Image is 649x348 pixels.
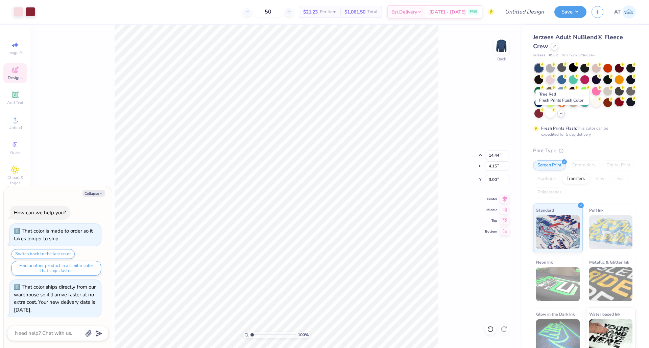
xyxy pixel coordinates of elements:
div: This color can be expedited for 5 day delivery. [541,125,624,137]
div: Digital Print [602,160,635,170]
span: 100 % [298,332,309,338]
span: Metallic & Glitter Ink [589,259,629,266]
span: Neon Ink [536,259,553,266]
img: Puff Ink [589,215,633,249]
span: Per Item [320,8,336,16]
a: AT [614,5,635,19]
div: Applique [533,174,560,184]
div: Embroidery [568,160,600,170]
button: Find another product in a similar color that ships faster [11,261,101,276]
img: Standard [536,215,580,249]
div: Rhinestones [533,187,566,197]
span: Middle [485,208,497,212]
span: Add Text [7,100,23,105]
span: Image AI [7,50,23,55]
span: Glow in the Dark Ink [536,311,575,318]
span: Water based Ink [589,311,620,318]
div: Transfers [562,174,589,184]
span: Jerzees Adult NuBlend® Fleece Crew [533,33,623,50]
span: Fresh Prints Flash Color [539,98,583,103]
span: FREE [470,9,477,14]
span: AT [614,8,621,16]
span: $1,061.50 [344,8,365,16]
button: Save [554,6,586,18]
span: # 562 [549,53,558,58]
span: Bottom [485,229,497,234]
div: True Red [535,89,589,105]
div: Vinyl [591,174,610,184]
img: Back [495,39,508,53]
span: Puff Ink [589,207,603,214]
button: Switch back to the last color [11,249,75,259]
strong: Fresh Prints Flash: [541,126,577,131]
div: That color ships directly from our warehouse so it’ll arrive faster at no extra cost. Your new de... [14,284,96,313]
span: Top [485,218,497,223]
span: Greek [10,150,21,155]
span: Minimum Order: 24 + [561,53,595,58]
input: Untitled Design [500,5,549,19]
span: Designs [8,75,23,80]
span: Center [485,197,497,202]
span: Clipart & logos [3,175,27,186]
input: – – [255,6,281,18]
div: How can we help you? [14,209,66,216]
img: Annabelle Tamez [622,5,635,19]
span: Est. Delivery [391,8,417,16]
span: Jerzees [533,53,545,58]
button: Collapse [82,190,105,197]
span: [DATE] - [DATE] [429,8,466,16]
span: $21.23 [303,8,318,16]
span: Upload [8,125,22,130]
div: Screen Print [533,160,566,170]
div: Back [497,56,506,62]
img: Metallic & Glitter Ink [589,267,633,301]
div: That color is made to order so it takes longer to ship. [14,227,93,242]
span: Total [367,8,378,16]
img: Neon Ink [536,267,580,301]
div: Print Type [533,147,635,155]
div: Foil [612,174,628,184]
span: Standard [536,207,554,214]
